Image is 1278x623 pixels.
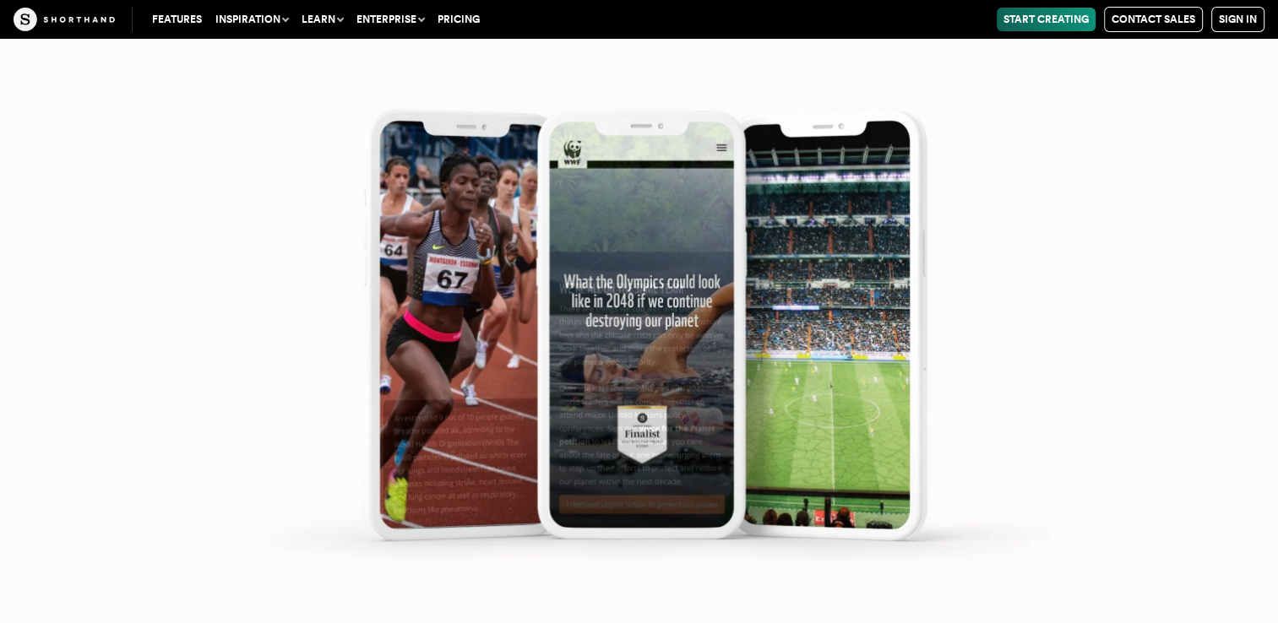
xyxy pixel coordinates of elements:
[431,8,487,31] a: Pricing
[145,8,209,31] a: Features
[1211,7,1264,32] a: Sign in
[1104,7,1203,32] a: Contact Sales
[997,8,1096,31] a: Start Creating
[350,8,431,31] button: Enterprise
[14,8,115,31] img: The Craft
[295,8,350,31] button: Learn
[209,8,295,31] button: Inspiration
